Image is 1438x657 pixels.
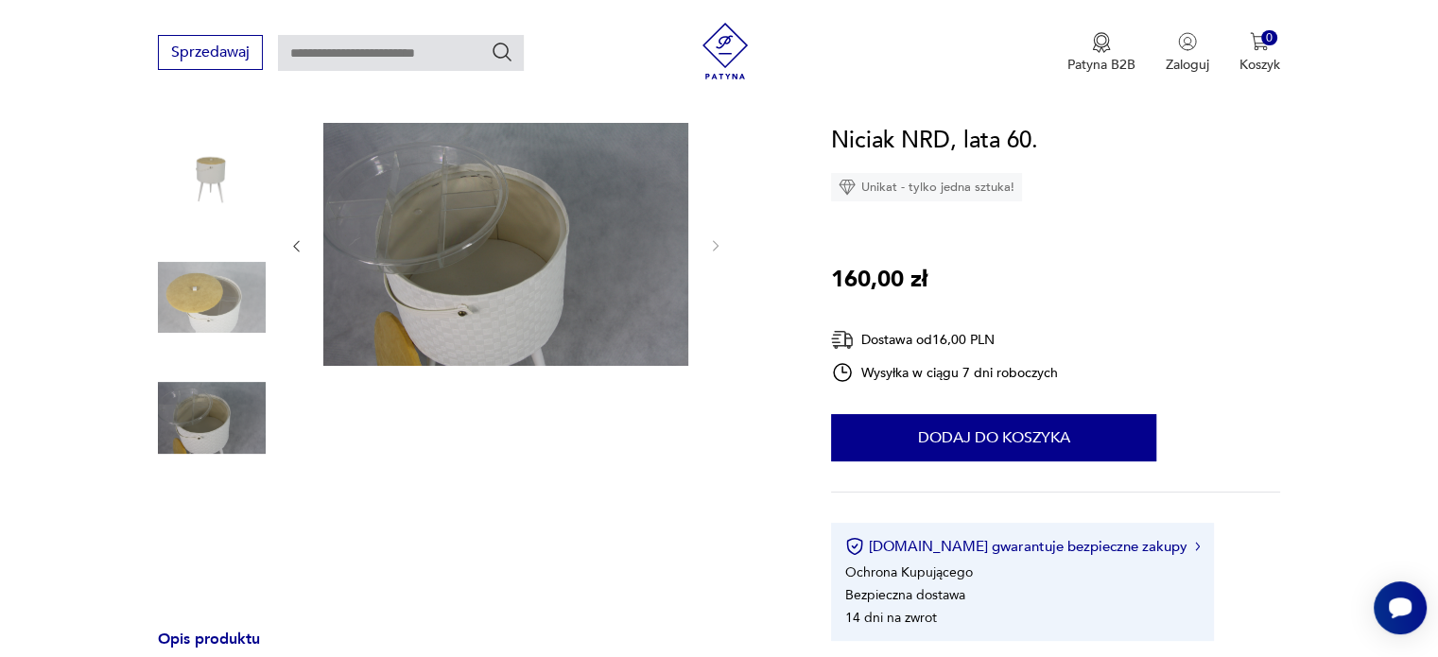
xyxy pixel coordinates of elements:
button: Zaloguj [1166,32,1209,74]
button: Szukaj [491,41,513,63]
a: Ikona medaluPatyna B2B [1067,32,1135,74]
button: Patyna B2B [1067,32,1135,74]
button: Sprzedawaj [158,35,263,70]
button: Dodaj do koszyka [831,414,1156,461]
img: Ikona koszyka [1250,32,1269,51]
p: 160,00 zł [831,262,927,298]
img: Zdjęcie produktu Niciak NRD, lata 60. [323,123,688,366]
a: Sprzedawaj [158,47,263,61]
button: [DOMAIN_NAME] gwarantuje bezpieczne zakupy [845,537,1200,556]
img: Ikona certyfikatu [845,537,864,556]
li: Bezpieczna dostawa [845,586,965,604]
img: Ikona dostawy [831,328,854,352]
iframe: Smartsupp widget button [1374,581,1427,634]
img: Ikona strzałki w prawo [1195,542,1201,551]
img: Zdjęcie produktu Niciak NRD, lata 60. [158,244,266,352]
div: 0 [1261,30,1277,46]
img: Zdjęcie produktu Niciak NRD, lata 60. [158,364,266,472]
img: Ikonka użytkownika [1178,32,1197,51]
div: Dostawa od 16,00 PLN [831,328,1058,352]
img: Zdjęcie produktu Niciak NRD, lata 60. [158,123,266,231]
img: Patyna - sklep z meblami i dekoracjami vintage [697,23,754,79]
h1: Niciak NRD, lata 60. [831,123,1038,159]
p: Zaloguj [1166,56,1209,74]
p: Koszyk [1239,56,1280,74]
li: 14 dni na zwrot [845,609,937,627]
img: Ikona medalu [1092,32,1111,53]
div: Unikat - tylko jedna sztuka! [831,173,1022,201]
div: Wysyłka w ciągu 7 dni roboczych [831,361,1058,384]
button: 0Koszyk [1239,32,1280,74]
p: Patyna B2B [1067,56,1135,74]
li: Ochrona Kupującego [845,563,973,581]
img: Ikona diamentu [839,179,856,196]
